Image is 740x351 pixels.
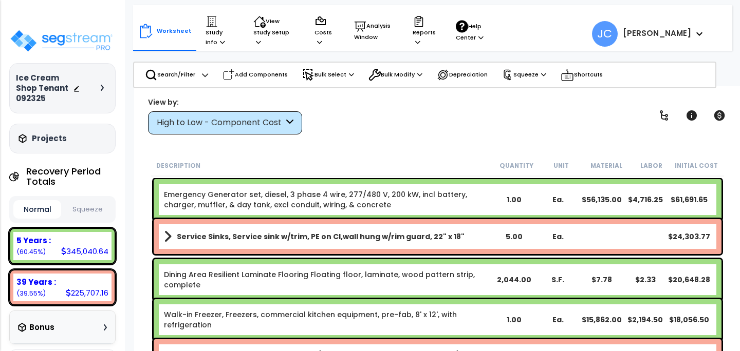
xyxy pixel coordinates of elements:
b: 5 Years : [16,235,51,246]
p: Study Info [206,15,234,47]
div: $24,303.77 [668,231,711,242]
div: Ea. [536,194,580,205]
b: Service Sinks, Service sink w/trim, PE on CI,wall hung w/rim guard, 22" x 18" [177,231,465,242]
small: Labor [640,162,662,170]
div: S.F. [536,275,580,285]
img: logo_pro_r.png [9,29,114,53]
div: Add Components [217,64,293,86]
p: Worksheet [157,26,192,36]
div: 345,040.64 [61,246,108,257]
div: $20,648.28 [668,275,711,285]
small: Description [156,162,200,170]
small: Quantity [499,162,533,170]
p: Help Center [456,20,487,43]
div: Depreciation [431,64,493,86]
div: 1.00 [492,315,536,325]
b: [PERSON_NAME] [623,28,691,38]
h3: Bonus [29,323,54,332]
div: $56,135.00 [580,194,623,205]
p: Reports [413,15,436,47]
a: Individual Item [164,269,492,290]
div: $18,056.50 [668,315,711,325]
h3: Ice Cream Shop Tenant 092325 [16,73,73,104]
p: Bulk Modify [368,69,422,81]
p: Add Components [223,69,288,81]
div: $15,862.00 [580,315,623,325]
p: Depreciation [437,69,488,81]
div: 5.00 [492,231,536,242]
button: Squeeze [64,201,112,219]
div: $7.78 [580,275,623,285]
div: View by: [148,97,302,107]
a: Individual Item [164,189,492,210]
div: Ea. [536,315,580,325]
span: JC [592,21,618,47]
small: 60.45413403257972% [16,247,46,256]
div: $2,194.50 [623,315,667,325]
p: Analysis Window [354,20,394,42]
div: $2.33 [623,275,667,285]
p: Shortcuts [561,68,603,82]
h4: Recovery Period Totals [26,166,116,187]
p: View Study Setup [253,15,295,47]
div: 2,044.00 [492,275,536,285]
b: 39 Years : [16,277,56,287]
a: Assembly Title [164,229,492,244]
h3: Projects [32,133,67,144]
div: $61,691.65 [668,194,711,205]
div: Ea. [536,231,580,242]
small: 39.54586596742028% [16,289,46,298]
div: 225,707.16 [66,287,108,298]
small: Initial Cost [675,162,718,170]
button: Normal [13,200,61,219]
div: High to Low - Component Cost [157,117,284,129]
small: Unit [553,162,569,170]
p: Costs [314,15,335,47]
div: $4,716.25 [623,194,667,205]
div: 1.00 [492,194,536,205]
div: Shortcuts [555,63,608,87]
p: Bulk Select [302,69,354,81]
p: Squeeze [502,69,546,81]
small: Material [590,162,622,170]
a: Individual Item [164,309,492,330]
p: Search/Filter [145,69,195,81]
